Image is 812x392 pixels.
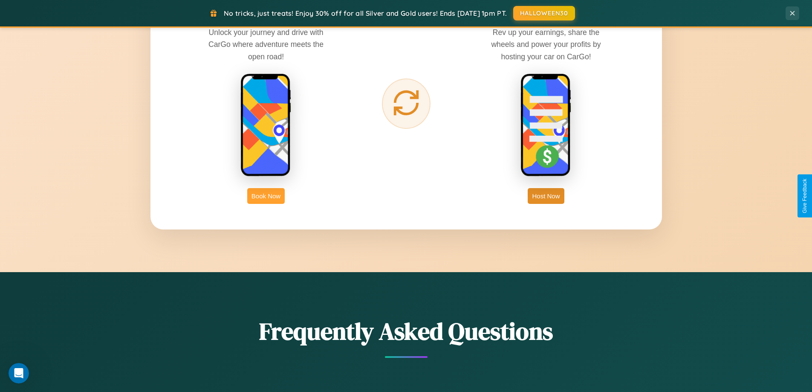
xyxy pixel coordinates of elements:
span: No tricks, just treats! Enjoy 30% off for all Silver and Gold users! Ends [DATE] 1pm PT. [224,9,507,17]
button: Book Now [247,188,285,204]
p: Unlock your journey and drive with CarGo where adventure meets the open road! [202,26,330,62]
img: rent phone [240,73,292,177]
h2: Frequently Asked Questions [150,315,662,348]
button: HALLOWEEN30 [513,6,575,20]
p: Rev up your earnings, share the wheels and power your profits by hosting your car on CarGo! [482,26,610,62]
button: Host Now [528,188,564,204]
div: Give Feedback [802,179,808,213]
img: host phone [520,73,572,177]
iframe: Intercom live chat [9,363,29,383]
